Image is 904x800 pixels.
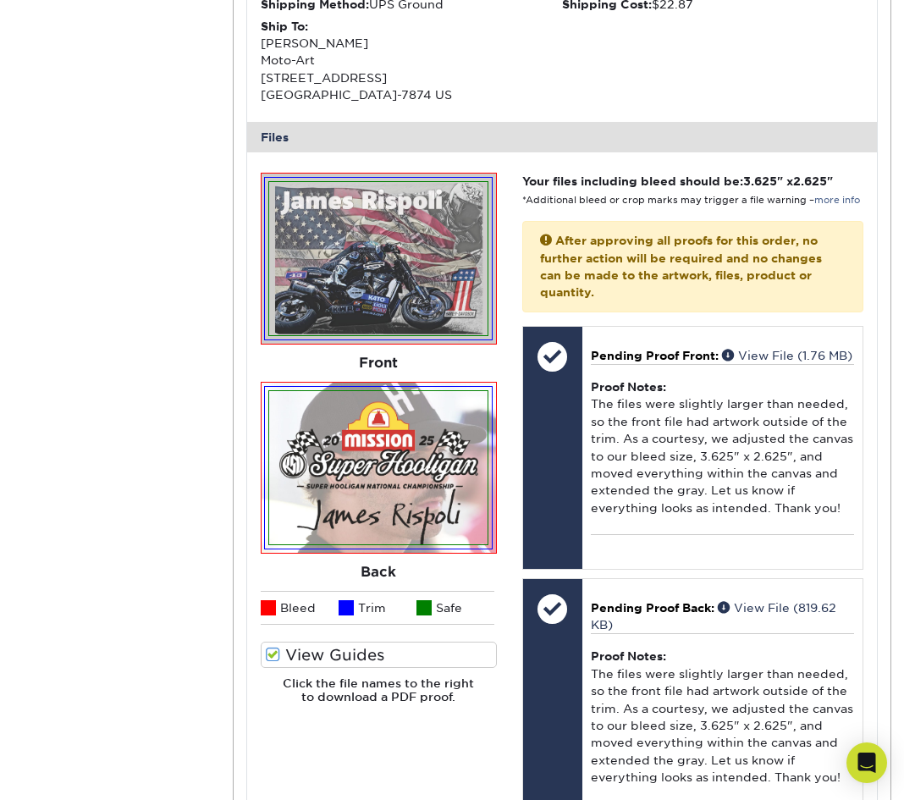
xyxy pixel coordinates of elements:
[591,601,836,632] a: View File (819.62 KB)
[416,591,494,625] li: Safe
[540,234,822,299] strong: After approving all proofs for this order, no further action will be required and no changes can ...
[591,649,666,663] strong: Proof Notes:
[591,601,714,615] span: Pending Proof Back:
[261,554,497,591] div: Back
[261,19,308,33] strong: Ship To:
[261,642,497,668] label: View Guides
[339,591,416,625] li: Trim
[591,380,666,394] strong: Proof Notes:
[522,174,833,188] strong: Your files including bleed should be: " x "
[522,195,860,206] small: *Additional bleed or crop marks may trigger a file warning –
[591,349,719,362] span: Pending Proof Front:
[814,195,860,206] a: more info
[591,364,854,534] div: The files were slightly larger than needed, so the front file had artwork outside of the trim. As...
[743,174,777,188] span: 3.625
[247,122,878,152] div: Files
[846,742,887,783] div: Open Intercom Messenger
[261,591,339,625] li: Bleed
[793,174,827,188] span: 2.625
[261,345,497,382] div: Front
[261,676,497,718] h6: Click the file names to the right to download a PDF proof.
[261,18,562,104] div: [PERSON_NAME] Moto-Art [STREET_ADDRESS] [GEOGRAPHIC_DATA]-7874 US
[722,349,852,362] a: View File (1.76 MB)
